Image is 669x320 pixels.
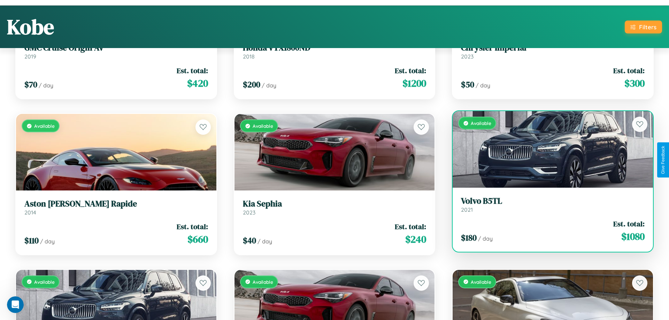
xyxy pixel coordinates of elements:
[243,53,255,60] span: 2018
[262,82,276,89] span: / day
[621,229,645,243] span: $ 1080
[639,23,656,31] div: Filters
[613,65,645,76] span: Est. total:
[395,65,426,76] span: Est. total:
[40,238,55,245] span: / day
[461,206,473,213] span: 2021
[625,21,662,33] button: Filters
[471,120,491,126] span: Available
[243,43,426,53] h3: Honda VTX1800ND
[476,82,490,89] span: / day
[461,79,474,90] span: $ 50
[24,209,36,216] span: 2014
[34,123,55,129] span: Available
[257,238,272,245] span: / day
[24,43,208,60] a: GMC Cruise Origin AV2019
[461,232,477,243] span: $ 180
[253,123,273,129] span: Available
[395,221,426,232] span: Est. total:
[661,146,666,174] div: Give Feedback
[478,235,493,242] span: / day
[405,232,426,246] span: $ 240
[7,296,24,313] iframe: Intercom live chat
[177,65,208,76] span: Est. total:
[7,13,54,41] h1: Kobe
[39,82,53,89] span: / day
[243,79,260,90] span: $ 200
[461,196,645,206] h3: Volvo B5TL
[243,199,426,216] a: Kia Sephia2023
[24,235,39,246] span: $ 110
[243,235,256,246] span: $ 40
[243,199,426,209] h3: Kia Sephia
[24,199,208,216] a: Aston [PERSON_NAME] Rapide2014
[187,232,208,246] span: $ 660
[461,196,645,213] a: Volvo B5TL2021
[243,43,426,60] a: Honda VTX1800ND2018
[461,43,645,53] h3: Chrysler Imperial
[613,219,645,229] span: Est. total:
[24,53,36,60] span: 2019
[461,43,645,60] a: Chrysler Imperial2023
[24,199,208,209] h3: Aston [PERSON_NAME] Rapide
[34,279,55,285] span: Available
[471,279,491,285] span: Available
[24,79,37,90] span: $ 70
[24,43,208,53] h3: GMC Cruise Origin AV
[461,53,474,60] span: 2023
[624,76,645,90] span: $ 300
[243,209,255,216] span: 2023
[253,279,273,285] span: Available
[177,221,208,232] span: Est. total:
[402,76,426,90] span: $ 1200
[187,76,208,90] span: $ 420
